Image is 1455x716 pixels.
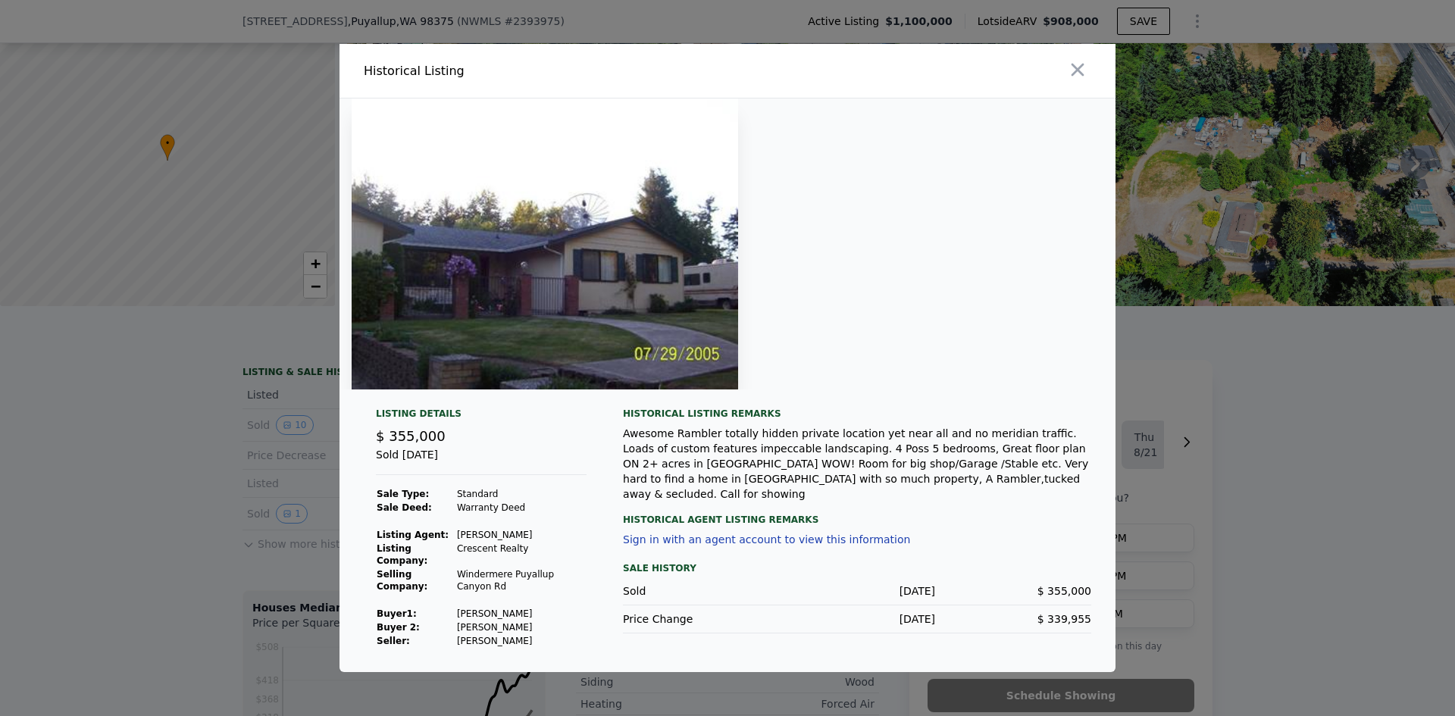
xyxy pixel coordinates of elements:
[623,408,1091,420] div: Historical Listing remarks
[623,502,1091,526] div: Historical Agent Listing Remarks
[377,636,410,646] strong: Seller :
[376,428,446,444] span: $ 355,000
[376,408,587,426] div: Listing Details
[456,501,587,514] td: Warranty Deed
[623,426,1091,502] div: Awesome Rambler totally hidden private location yet near all and no meridian traffic. Loads of cu...
[1037,585,1091,597] span: $ 355,000
[377,543,427,566] strong: Listing Company:
[779,583,935,599] div: [DATE]
[623,611,779,627] div: Price Change
[456,487,587,501] td: Standard
[377,530,449,540] strong: Listing Agent:
[377,622,420,633] strong: Buyer 2:
[456,621,587,634] td: [PERSON_NAME]
[456,634,587,648] td: [PERSON_NAME]
[623,583,779,599] div: Sold
[377,569,427,592] strong: Selling Company:
[377,489,429,499] strong: Sale Type:
[623,533,910,546] button: Sign in with an agent account to view this information
[623,559,1091,577] div: Sale History
[352,98,738,389] img: Property Img
[456,528,587,542] td: [PERSON_NAME]
[376,447,587,475] div: Sold [DATE]
[779,611,935,627] div: [DATE]
[456,567,587,593] td: Windermere Puyallup Canyon Rd
[456,542,587,567] td: Crescent Realty
[1037,613,1091,625] span: $ 339,955
[377,502,432,513] strong: Sale Deed:
[456,607,587,621] td: [PERSON_NAME]
[364,62,721,80] div: Historical Listing
[377,608,417,619] strong: Buyer 1 :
